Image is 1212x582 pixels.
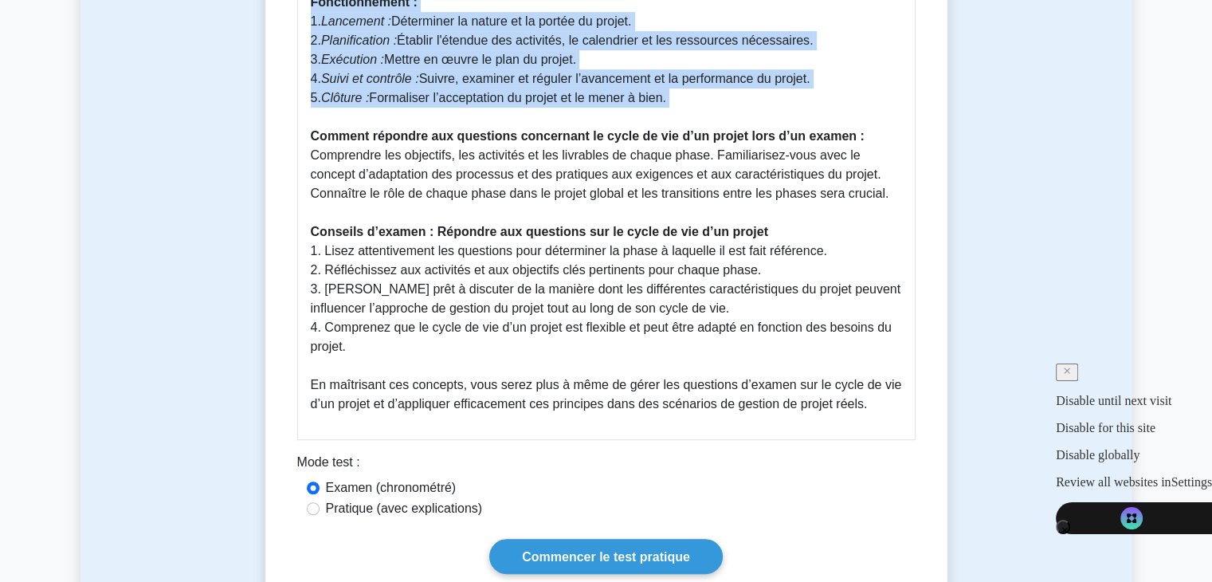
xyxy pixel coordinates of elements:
[311,263,762,277] font: 2. Réfléchissez aux activités et aux objectifs clés pertinents pour chaque phase.
[369,91,666,104] font: Formaliser l’acceptation du projet et le mener à bien.
[297,455,360,469] font: Mode test :
[311,244,827,258] font: 1. Lisez attentivement les questions pour déterminer la phase à laquelle il est fait référence.
[397,33,813,47] font: Établir l'étendue des activités, le calendrier et les ressources nécessaires.
[489,539,723,573] a: Commencer le test pratique
[321,72,419,85] font: Suivi et contrôle :
[311,282,901,315] font: 3. [PERSON_NAME] prêt à discuter de la manière dont les différentes caractéristiques du projet pe...
[311,320,892,353] font: 4. Comprenez que le cycle de vie d’un projet est flexible et peut être adapté en fonction des bes...
[321,91,369,104] font: Clôture :
[321,33,397,47] font: Planification :
[311,72,321,85] font: 4.
[311,91,321,104] font: 5.
[384,53,576,66] font: Mettre en œuvre le plan du projet.
[311,378,902,411] font: En maîtrisant ces concepts, vous serez plus à même de gérer les questions d’examen sur le cycle d...
[522,550,690,564] font: Commencer le test pratique
[321,53,384,66] font: Exécution :
[391,14,632,28] font: Déterminer la nature et la portée du projet.
[321,14,391,28] font: Lancement :
[311,33,321,47] font: 2.
[419,72,810,85] font: Suivre, examiner et réguler l’avancement et la performance du projet.
[311,53,321,66] font: 3.
[311,148,889,200] font: Comprendre les objectifs, les activités et les livrables de chaque phase. Familiarisez-vous avec ...
[311,129,865,143] font: Comment répondre aux questions concernant le cycle de vie d’un projet lors d’un examen :
[311,14,321,28] font: 1.
[326,501,483,515] font: Pratique (avec explications)
[326,481,457,494] font: Examen (chronométré)
[311,225,768,238] font: Conseils d’examen : Répondre aux questions sur le cycle de vie d’un projet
